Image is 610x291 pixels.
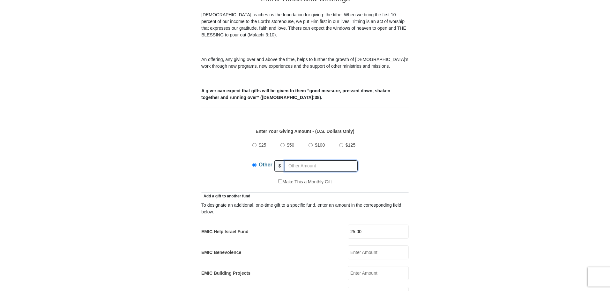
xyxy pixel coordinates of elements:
label: EMIC Building Projects [201,270,250,277]
span: $125 [346,142,355,148]
p: An offering, any giving over and above the tithe, helps to further the growth of [DEMOGRAPHIC_DAT... [201,56,409,70]
span: $25 [259,142,266,148]
label: Make This a Monthly Gift [278,179,332,185]
span: $100 [315,142,325,148]
input: Other Amount [285,160,358,172]
span: $ [274,160,285,172]
input: Make This a Monthly Gift [278,179,282,183]
div: To designate an additional, one-time gift to a specific fund, enter an amount in the correspondin... [201,202,409,215]
span: $50 [287,142,294,148]
b: A giver can expect that gifts will be given to them “good measure, pressed down, shaken together ... [201,88,390,100]
label: EMIC Help Israel Fund [201,228,249,235]
strong: Enter Your Giving Amount - (U.S. Dollars Only) [256,129,354,134]
input: Enter Amount [348,225,409,239]
label: EMIC Benevolence [201,249,241,256]
span: Add a gift to another fund [201,194,250,198]
input: Enter Amount [348,266,409,280]
span: Other [259,162,272,167]
p: [DEMOGRAPHIC_DATA] teaches us the foundation for giving: the tithe. When we bring the first 10 pe... [201,11,409,38]
input: Enter Amount [348,245,409,259]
